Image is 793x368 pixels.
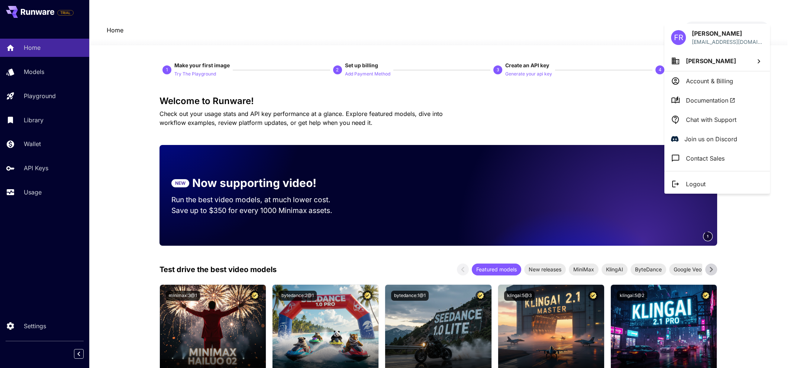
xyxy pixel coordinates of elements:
div: info@datasciencelondon.uk [692,38,763,46]
p: Join us on Discord [684,135,737,143]
span: Documentation [686,96,735,105]
div: FR [671,30,686,45]
p: Account & Billing [686,77,733,85]
span: [PERSON_NAME] [686,57,736,65]
p: Logout [686,180,706,188]
p: Chat with Support [686,115,736,124]
p: [PERSON_NAME] [692,29,763,38]
p: Contact Sales [686,154,725,163]
p: [EMAIL_ADDRESS][DOMAIN_NAME] [692,38,763,46]
button: [PERSON_NAME] [664,51,770,71]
